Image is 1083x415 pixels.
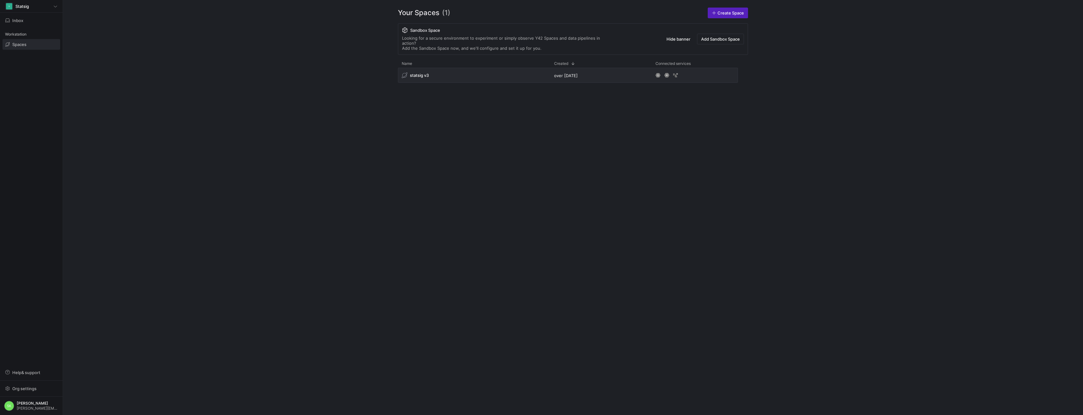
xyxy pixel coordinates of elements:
button: Add Sandbox Space [697,34,744,44]
a: Spaces [3,39,60,50]
button: Help& support [3,367,60,378]
span: statsig v3 [410,73,429,78]
button: SK[PERSON_NAME][PERSON_NAME][EMAIL_ADDRESS][DOMAIN_NAME] [3,399,60,412]
span: Spaces [12,42,26,47]
div: S [6,3,12,9]
span: Statsig [15,4,29,9]
div: Workstation [3,30,60,39]
span: over [DATE] [554,73,578,78]
span: Connected services [655,61,691,66]
span: (1) [442,8,450,18]
span: Your Spaces [398,8,439,18]
span: [PERSON_NAME] [17,401,59,406]
span: Help & support [12,370,40,375]
button: Hide banner [662,34,695,44]
span: Hide banner [666,37,690,42]
a: Create Space [708,8,748,18]
div: SK [4,401,14,411]
button: Inbox [3,15,60,26]
div: Looking for a secure environment to experiment or simply observe Y42 Spaces and data pipelines in... [402,36,613,51]
span: Name [402,61,412,66]
span: Add Sandbox Space [701,37,740,42]
a: Org settings [3,387,60,392]
span: [PERSON_NAME][EMAIL_ADDRESS][DOMAIN_NAME] [17,406,59,411]
span: Inbox [12,18,23,23]
span: Create Space [717,10,744,15]
span: Created [554,61,568,66]
div: Press SPACE to select this row. [398,68,738,85]
span: Sandbox Space [410,28,440,33]
span: Org settings [12,386,37,391]
button: Org settings [3,383,60,394]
